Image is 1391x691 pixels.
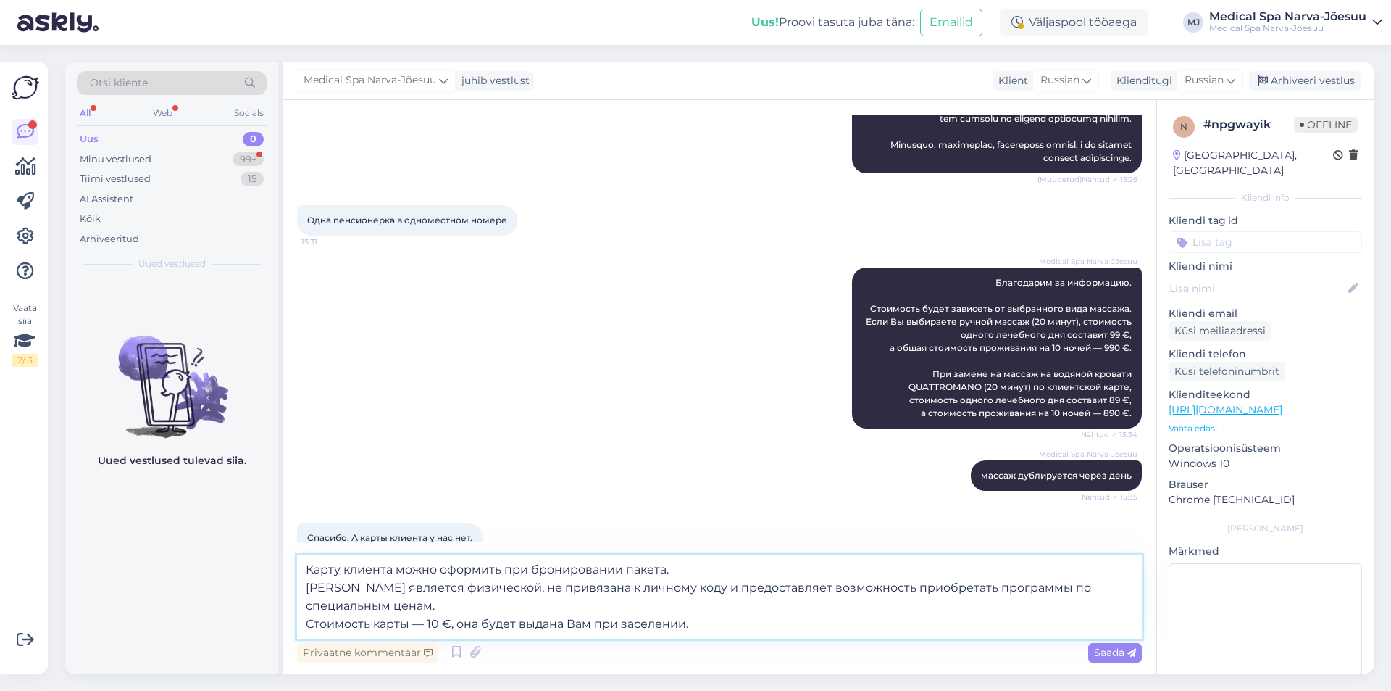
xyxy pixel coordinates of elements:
div: AI Assistent [80,192,133,207]
textarea: Карту клиента можно оформить при бронировании пакета. [PERSON_NAME] является физической, не привя... [297,555,1142,639]
div: Privaatne kommentaar [297,643,438,663]
div: Väljaspool tööaega [1000,9,1148,36]
p: Kliendi nimi [1169,259,1362,274]
input: Lisa tag [1169,231,1362,253]
div: Arhiveeritud [80,232,139,247]
div: Küsi meiliaadressi [1169,321,1271,341]
div: juhib vestlust [456,73,530,88]
span: Saada [1094,646,1136,659]
input: Lisa nimi [1169,281,1345,297]
span: Russian [1040,73,1079,88]
p: Kliendi email [1169,306,1362,321]
span: Uued vestlused [138,257,206,270]
p: Uued vestlused tulevad siia. [98,453,246,468]
span: Russian [1185,73,1224,88]
div: Tiimi vestlused [80,172,151,186]
span: Спасибо. А карты клиента у нас нет. [307,532,472,543]
span: Medical Spa Narva-Jõesuu [304,73,436,88]
p: Kliendi tag'id [1169,213,1362,228]
span: 15:31 [301,236,356,247]
p: Kliendi telefon [1169,347,1362,362]
p: Vaata edasi ... [1169,422,1362,435]
img: Askly Logo [12,74,39,102]
div: Minu vestlused [80,152,151,167]
img: No chats [65,310,278,440]
div: Medical Spa Narva-Jõesuu [1209,11,1366,22]
div: 99+ [233,152,264,167]
span: Nähtud ✓ 15:35 [1082,492,1137,502]
div: Arhiveeri vestlus [1249,71,1361,91]
div: All [77,104,93,123]
a: Medical Spa Narva-JõesuuMedical Spa Narva-Jõesuu [1209,11,1382,34]
div: 15 [241,172,264,186]
span: n [1180,121,1187,132]
div: Socials [231,104,267,123]
span: Благодарим за информацию. Стоимость будет зависеть от выбранного вида массажа. Если Вы выбираете ... [866,277,1134,418]
div: Medical Spa Narva-Jõesuu [1209,22,1366,34]
div: Uus [80,132,99,146]
div: MJ [1183,12,1203,33]
div: Kõik [80,212,101,226]
div: Klienditugi [1111,73,1172,88]
div: Proovi tasuta juba täna: [751,14,914,31]
div: Kliendi info [1169,191,1362,204]
b: Uus! [751,15,779,29]
a: [URL][DOMAIN_NAME] [1169,403,1282,416]
span: Nähtud ✓ 15:34 [1081,429,1137,440]
span: Одна пенсионерка в одноместном номере [307,215,507,225]
div: [GEOGRAPHIC_DATA], [GEOGRAPHIC_DATA] [1173,148,1333,178]
p: Chrome [TECHNICAL_ID] [1169,492,1362,508]
p: Operatsioonisüsteem [1169,441,1362,456]
p: Märkmed [1169,544,1362,559]
span: Otsi kliente [90,75,148,91]
div: 0 [243,132,264,146]
span: Offline [1294,117,1358,133]
p: Windows 10 [1169,456,1362,471]
div: Küsi telefoninumbrit [1169,362,1285,381]
span: Medical Spa Narva-Jõesuu [1039,449,1137,460]
div: [PERSON_NAME] [1169,522,1362,535]
div: # npgwayik [1203,116,1294,133]
span: Medical Spa Narva-Jõesuu [1039,256,1137,267]
span: массаж дублируется через день [981,470,1132,481]
p: Brauser [1169,477,1362,492]
div: Vaata siia [12,302,38,367]
div: Web [150,104,175,123]
div: 2 / 3 [12,354,38,367]
button: Emailid [920,9,982,36]
span: (Muudetud) Nähtud ✓ 15:29 [1037,174,1137,185]
p: Klienditeekond [1169,387,1362,402]
div: Klient [993,73,1028,88]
